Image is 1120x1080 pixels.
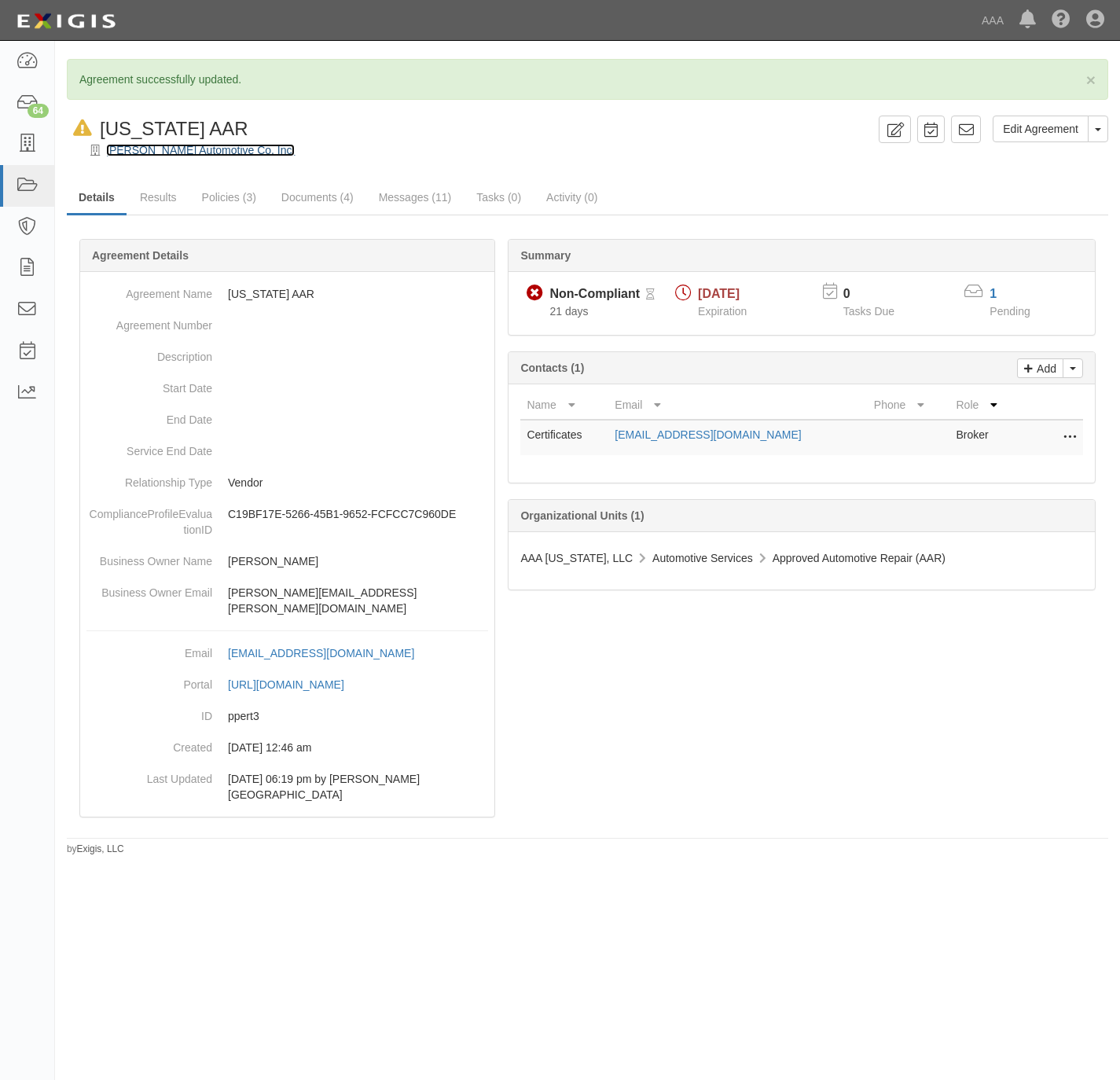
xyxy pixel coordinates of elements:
a: 1 [990,287,997,300]
i: Non-Compliant [527,285,543,302]
a: Policies (3) [190,182,268,213]
dt: Description [86,341,212,365]
img: logo-5460c22ac91f19d4615b14bd174203de0afe785f0fc80cf4dbbc73dc1793850b.png [12,7,120,35]
span: Pending [990,305,1030,318]
a: Edit Agreement [993,116,1089,142]
p: 0 [843,285,914,303]
th: Name [520,391,608,420]
p: Add [1033,359,1056,377]
div: Non-Compliant [549,285,640,303]
span: Tasks Due [843,305,894,318]
dd: [DATE] 12:46 am [86,732,488,763]
dt: Email [86,637,212,661]
a: [EMAIL_ADDRESS][DOMAIN_NAME] [228,647,431,659]
dt: ID [86,700,212,724]
b: Organizational Units (1) [520,509,644,522]
td: Certificates [520,420,608,455]
dt: Relationship Type [86,467,212,490]
th: Role [949,391,1020,420]
a: [EMAIL_ADDRESS][DOMAIN_NAME] [615,428,801,441]
div: [EMAIL_ADDRESS][DOMAIN_NAME] [228,645,414,661]
dd: Vendor [86,467,488,498]
span: [US_STATE] AAR [100,118,248,139]
span: Expiration [698,305,747,318]
button: Close [1086,72,1096,88]
p: Agreement successfully updated. [79,72,1096,87]
dt: Business Owner Email [86,577,212,601]
a: Details [67,182,127,215]
a: Add [1017,358,1063,378]
p: [PERSON_NAME] [228,553,488,569]
dt: Created [86,732,212,755]
a: Messages (11) [367,182,464,213]
b: Contacts (1) [520,362,584,374]
dt: Last Updated [86,763,212,787]
dt: Business Owner Name [86,546,212,569]
span: Since 09/01/2025 [549,305,588,318]
a: Results [128,182,189,213]
small: by [67,843,124,856]
dt: Start Date [86,373,212,396]
dt: Agreement Name [86,278,212,302]
th: Phone [868,391,950,420]
i: Pending Review [646,289,655,300]
a: [PERSON_NAME] Automotive Co, Inc. [106,144,295,156]
dt: Agreement Number [86,310,212,333]
span: × [1086,71,1096,89]
dt: Service End Date [86,435,212,459]
span: Approved Automotive Repair (AAR) [773,552,946,564]
span: [DATE] [698,287,740,300]
a: [URL][DOMAIN_NAME] [228,678,362,691]
b: Agreement Details [92,249,189,262]
i: In Default since 09/15/2025 [73,120,92,137]
div: 64 [28,104,49,118]
a: AAA [974,5,1012,36]
p: [PERSON_NAME][EMAIL_ADDRESS][PERSON_NAME][DOMAIN_NAME] [228,585,488,616]
b: Summary [520,249,571,262]
a: Exigis, LLC [77,843,124,854]
i: Help Center - Complianz [1052,11,1070,30]
dd: [DATE] 06:19 pm by [PERSON_NAME][GEOGRAPHIC_DATA] [86,763,488,810]
dd: [US_STATE] AAR [86,278,488,310]
th: Email [608,391,867,420]
span: Automotive Services [652,552,753,564]
a: Documents (4) [270,182,365,213]
dt: End Date [86,404,212,428]
td: Broker [949,420,1020,455]
a: Tasks (0) [465,182,533,213]
span: AAA [US_STATE], LLC [520,552,633,564]
div: Texas AAR [67,116,248,142]
dt: Portal [86,669,212,692]
dd: ppert3 [86,700,488,732]
dt: ComplianceProfileEvaluationID [86,498,212,538]
a: Activity (0) [534,182,609,213]
p: C19BF17E-5266-45B1-9652-FCFCC7C960DE [228,506,488,522]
